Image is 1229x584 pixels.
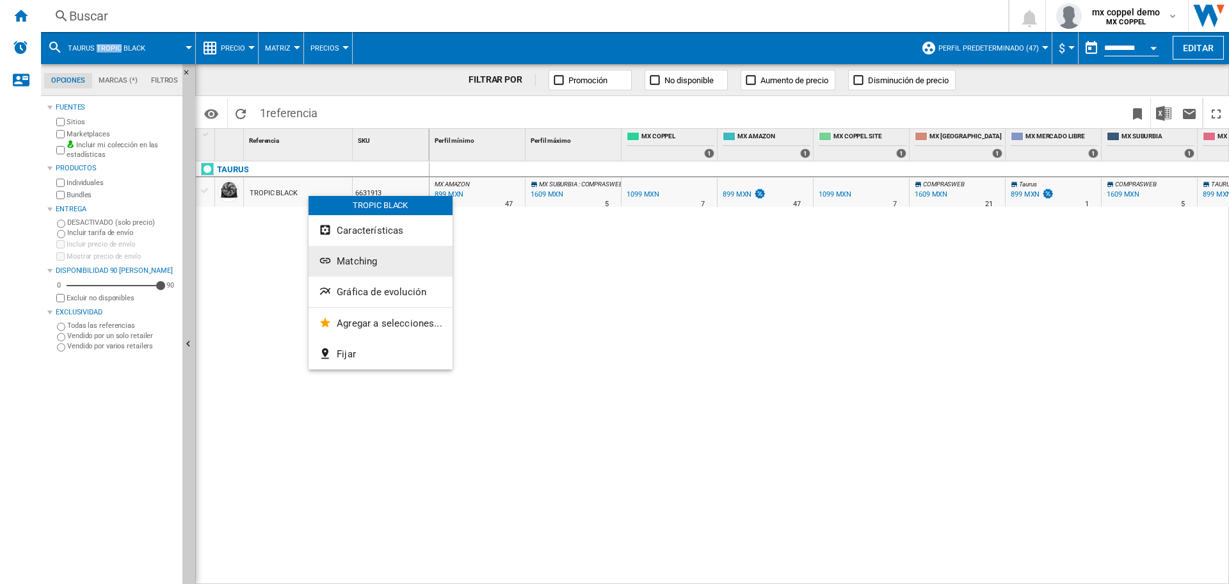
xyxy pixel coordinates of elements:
span: Agregar a selecciones... [337,318,442,329]
span: Fijar [337,348,356,360]
button: Matching [309,246,453,277]
button: Fijar... [309,339,453,369]
span: Gráfica de evolución [337,286,426,298]
button: Gráfica de evolución [309,277,453,307]
button: Agregar a selecciones... [309,308,453,339]
div: TROPIC BLACK [309,196,453,215]
span: Matching [337,255,377,267]
button: Características [309,215,453,246]
span: Características [337,225,403,236]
